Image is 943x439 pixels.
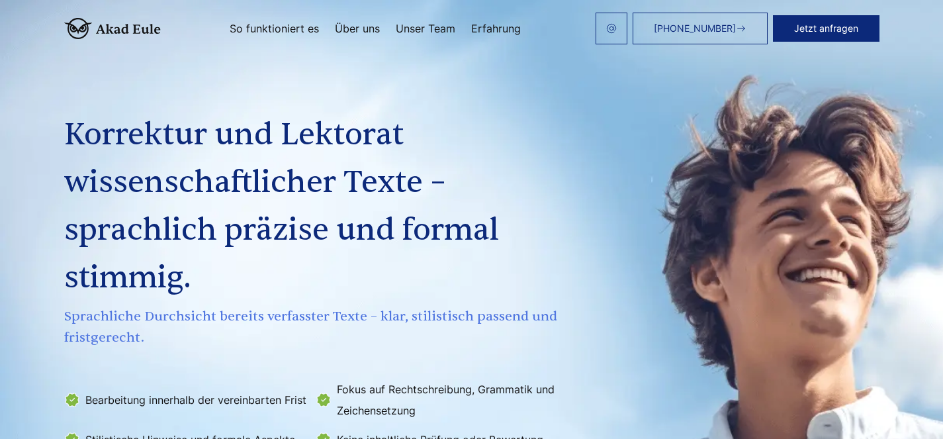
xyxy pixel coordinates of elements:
[633,13,768,44] a: [PHONE_NUMBER]
[64,379,308,421] li: Bearbeitung innerhalb der vereinbarten Frist
[64,18,161,39] img: logo
[654,23,736,34] span: [PHONE_NUMBER]
[335,23,380,34] a: Über uns
[64,306,562,348] span: Sprachliche Durchsicht bereits verfasster Texte – klar, stilistisch passend und fristgerecht.
[64,111,562,302] h1: Korrektur und Lektorat wissenschaftlicher Texte – sprachlich präzise und formal stimmig.
[606,23,617,34] img: email
[471,23,521,34] a: Erfahrung
[316,379,559,421] li: Fokus auf Rechtschreibung, Grammatik und Zeichensetzung
[230,23,319,34] a: So funktioniert es
[773,15,879,42] button: Jetzt anfragen
[396,23,455,34] a: Unser Team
